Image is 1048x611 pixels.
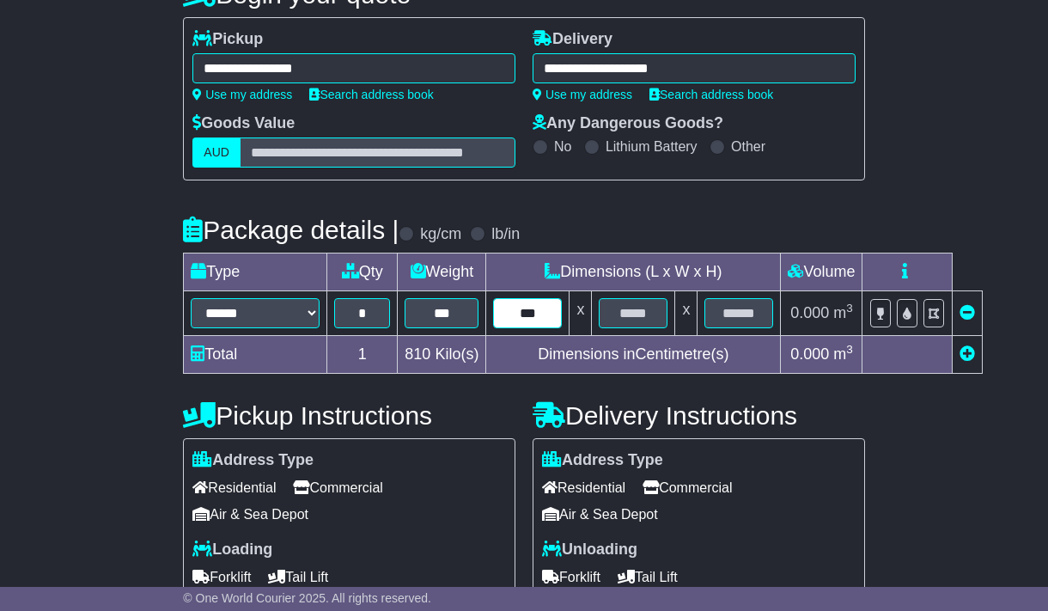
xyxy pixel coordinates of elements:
td: 1 [327,336,398,374]
td: Volume [781,254,862,291]
td: Dimensions (L x W x H) [486,254,781,291]
span: © One World Courier 2025. All rights reserved. [183,591,431,605]
span: Commercial [293,474,382,501]
label: Delivery [533,30,612,49]
span: 810 [405,345,430,363]
td: x [570,291,592,336]
span: m [833,345,853,363]
span: 0.000 [790,304,829,321]
span: Air & Sea Depot [542,501,658,528]
label: lb/in [491,225,520,244]
span: Forklift [542,564,600,590]
span: Residential [192,474,276,501]
a: Use my address [533,88,632,101]
label: Other [731,138,765,155]
h4: Pickup Instructions [183,401,515,430]
h4: Package details | [183,216,399,244]
a: Use my address [192,88,292,101]
sup: 3 [846,343,853,356]
a: Search address book [649,88,773,101]
span: 0.000 [790,345,829,363]
span: Residential [542,474,625,501]
a: Search address book [309,88,433,101]
td: Qty [327,254,398,291]
span: Air & Sea Depot [192,501,308,528]
label: No [554,138,571,155]
span: Tail Lift [268,564,328,590]
a: Remove this item [960,304,975,321]
td: Kilo(s) [398,336,486,374]
label: kg/cm [420,225,461,244]
a: Add new item [960,345,975,363]
span: Forklift [192,564,251,590]
td: Total [184,336,327,374]
label: Address Type [542,451,663,470]
td: Type [184,254,327,291]
td: x [675,291,698,336]
span: Commercial [643,474,732,501]
span: Tail Lift [618,564,678,590]
label: Unloading [542,541,637,559]
label: Pickup [192,30,263,49]
td: Dimensions in Centimetre(s) [486,336,781,374]
label: Loading [192,541,272,559]
label: Goods Value [192,114,295,133]
span: m [833,304,853,321]
h4: Delivery Instructions [533,401,865,430]
label: Any Dangerous Goods? [533,114,723,133]
label: AUD [192,137,241,168]
label: Address Type [192,451,314,470]
label: Lithium Battery [606,138,698,155]
td: Weight [398,254,486,291]
sup: 3 [846,302,853,315]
